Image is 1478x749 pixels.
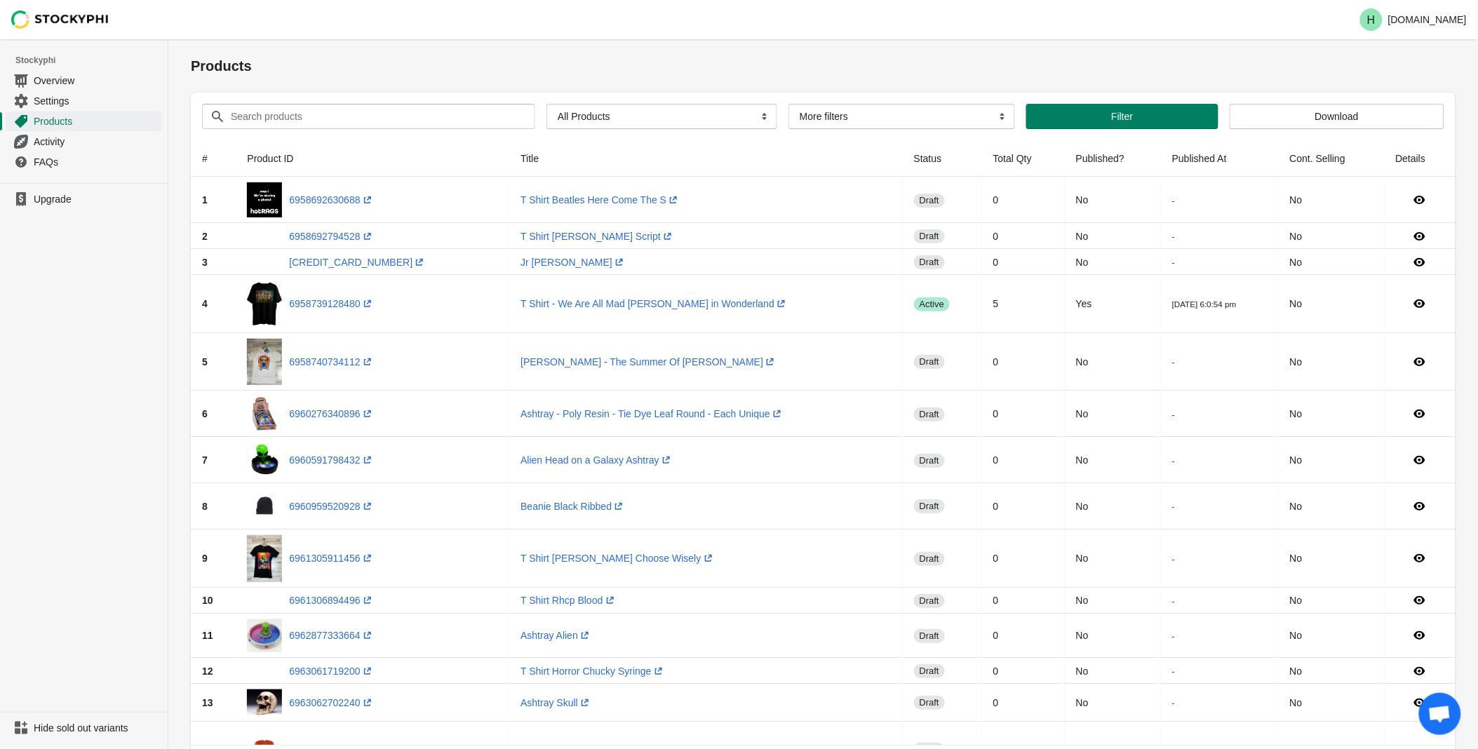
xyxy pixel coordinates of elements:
[1388,14,1467,25] p: [DOMAIN_NAME]
[914,499,945,513] span: draft
[914,407,945,421] span: draft
[1279,275,1385,333] td: No
[1279,391,1385,437] td: No
[6,718,162,738] a: Hide sold out variants
[202,231,208,242] span: 2
[289,257,426,268] a: [CREDIT_CARD_NUMBER](opens a new window)
[6,111,162,131] a: Products
[982,140,1065,177] th: Total Qty
[1172,666,1175,675] small: -
[1315,111,1359,122] span: Download
[982,249,1065,275] td: 0
[1111,111,1133,122] span: Filter
[289,231,374,242] a: 6958692794528(opens a new window)
[509,140,903,177] th: Title
[1065,223,1161,249] td: No
[982,275,1065,333] td: 5
[1279,684,1385,722] td: No
[1065,437,1161,483] td: No
[247,396,282,431] img: 503899.jpg
[202,553,208,564] span: 9
[1279,177,1385,223] td: No
[1279,249,1385,275] td: No
[289,298,374,309] a: 6958739128480(opens a new window)
[202,666,213,677] span: 12
[202,697,213,708] span: 13
[903,140,982,177] th: Status
[1161,140,1279,177] th: Published At
[1026,104,1218,129] button: Filter
[1279,588,1385,614] td: No
[1172,299,1237,309] small: [DATE] 6:0:54 pm
[289,697,374,708] a: 6963062702240(opens a new window)
[1172,698,1175,707] small: -
[34,74,159,88] span: Overview
[1279,658,1385,684] td: No
[914,194,945,208] span: draft
[982,658,1065,684] td: 0
[914,696,945,710] span: draft
[520,454,673,466] a: Alien Head on a Galaxy Ashtray(opens a new window)
[520,408,784,419] a: Ashtray - Poly Resin - Tie Dye Leaf Round - Each Unique(opens a new window)
[1172,554,1175,563] small: -
[247,535,282,582] img: image_34fcfe6c-a03d-4fd4-b16b-d63a27655cdf.jpg
[982,614,1065,659] td: 0
[247,619,282,653] img: 1110990101.jpg
[247,489,282,524] img: 502747.png
[230,104,510,129] input: Search products
[289,666,374,677] a: 6963061719200(opens a new window)
[289,595,374,606] a: 6961306894496(opens a new window)
[34,114,159,128] span: Products
[1172,456,1175,465] small: -
[6,151,162,172] a: FAQs
[34,192,159,206] span: Upgrade
[982,177,1065,223] td: 0
[1279,437,1385,483] td: No
[982,529,1065,588] td: 0
[982,684,1065,722] td: 0
[520,630,592,641] a: Ashtray Alien(opens a new window)
[914,255,945,269] span: draft
[1065,483,1161,529] td: No
[15,53,168,67] span: Stockyphi
[6,90,162,111] a: Settings
[289,194,374,205] a: 6958692630688(opens a new window)
[1172,257,1175,266] small: -
[914,355,945,369] span: draft
[982,588,1065,614] td: 0
[982,333,1065,391] td: 0
[914,454,945,468] span: draft
[1065,177,1161,223] td: No
[202,408,208,419] span: 6
[202,595,213,606] span: 10
[1065,140,1161,177] th: Published?
[1367,14,1376,26] text: H
[202,501,208,512] span: 8
[1279,223,1385,249] td: No
[34,155,159,169] span: FAQs
[1065,249,1161,275] td: No
[1172,631,1175,640] small: -
[289,553,374,564] a: 6961305911456(opens a new window)
[236,140,509,177] th: Product ID
[289,408,374,419] a: 6960276340896(opens a new window)
[202,356,208,367] span: 5
[1360,8,1383,31] span: Avatar with initials H
[1419,693,1461,735] div: Open chat
[289,501,374,512] a: 6960959520928(opens a new window)
[520,257,626,268] a: Jr [PERSON_NAME](opens a new window)
[247,339,282,386] img: image_de5f00f6-9874-42ea-bcb3-67a83f16a68c.jpg
[247,281,282,328] img: 500298.png
[520,553,715,564] a: T Shirt [PERSON_NAME] Choose Wisely(opens a new window)
[202,454,208,466] span: 7
[1385,140,1456,177] th: Details
[914,229,945,243] span: draft
[202,630,213,641] span: 11
[289,454,374,466] a: 6960591798432(opens a new window)
[1172,596,1175,605] small: -
[1065,658,1161,684] td: No
[191,56,1456,76] h1: Products
[1172,231,1175,241] small: -
[1172,410,1175,419] small: -
[202,257,208,268] span: 3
